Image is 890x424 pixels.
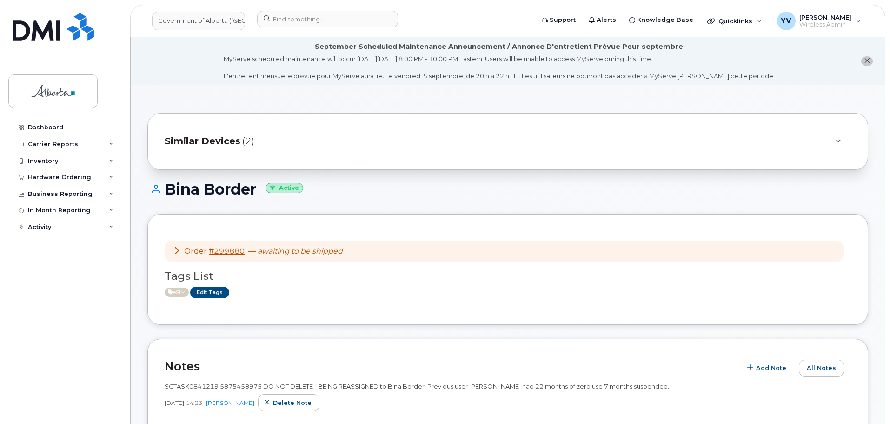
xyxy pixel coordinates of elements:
[807,363,836,372] span: All Notes
[165,383,669,390] span: SCTASK0841219 5875458975 DO NOT DELETE - BEING REASSIGNED to Bina Border. Previous user [PERSON_N...
[206,399,254,406] a: [PERSON_NAME]
[273,398,312,407] span: Delete note
[861,56,873,66] button: close notification
[186,399,202,407] span: 14:23
[224,54,775,81] div: MyServe scheduled maintenance will occur [DATE][DATE] 8:00 PM - 10:00 PM Eastern. Users will be u...
[209,247,245,256] a: #299880
[190,287,229,298] a: Edit Tags
[756,363,786,372] span: Add Note
[242,135,254,148] span: (2)
[147,181,868,197] h1: Bina Border
[258,247,343,256] em: awaiting to be shipped
[165,359,737,373] h2: Notes
[315,42,683,52] div: September Scheduled Maintenance Announcement / Annonce D'entretient Prévue Pour septembre
[184,247,207,256] span: Order
[741,360,794,377] button: Add Note
[165,399,184,407] span: [DATE]
[165,288,189,297] span: Active
[799,360,844,377] button: All Notes
[266,183,303,194] small: Active
[165,135,240,148] span: Similar Devices
[248,247,343,256] span: —
[258,394,319,411] button: Delete note
[165,270,851,282] h3: Tags List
